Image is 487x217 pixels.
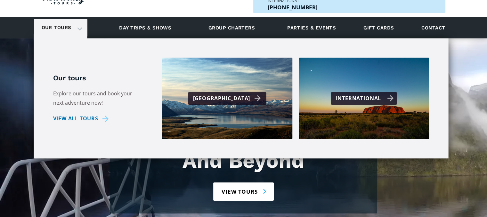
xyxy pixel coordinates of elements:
p: [PHONE_NUMBER] [268,4,318,10]
a: [GEOGRAPHIC_DATA] [162,58,293,139]
p: Explore our tours and book your next adventure now! [53,89,143,108]
a: International [299,58,429,139]
div: [GEOGRAPHIC_DATA] [193,94,263,103]
a: View tours [213,182,274,201]
a: Gift cards [360,19,397,36]
div: Our tours [34,19,87,36]
a: Day trips & shows [111,19,179,36]
a: Parties & events [284,19,339,36]
h5: Our tours [53,74,143,83]
a: Call us outside of NZ on +6463447465 [268,4,318,10]
a: View all tours [53,114,111,123]
div: International [336,94,394,103]
a: Our tours [37,20,76,35]
a: Group charters [200,19,263,36]
a: Contact [418,19,448,36]
nav: Our tours [34,38,449,158]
